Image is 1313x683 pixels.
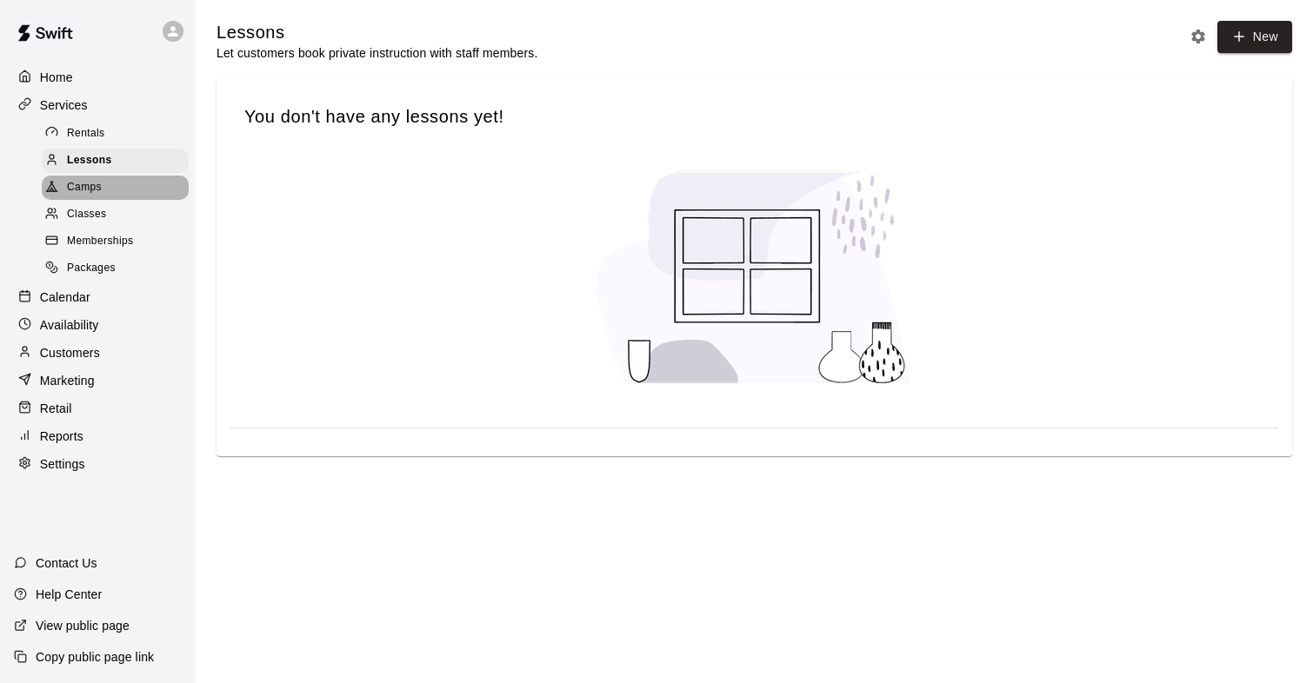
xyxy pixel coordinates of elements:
span: Memberships [67,233,133,250]
p: Calendar [40,288,90,306]
span: Camps [67,179,102,196]
a: Camps [42,175,196,202]
h5: Lessons [217,21,537,44]
p: Let customers book private instruction with staff members. [217,44,537,62]
a: Retail [14,395,182,421]
p: Settings [40,455,85,473]
p: View public page [36,617,130,634]
span: Lessons [67,152,112,169]
span: You don't have any lessons yet! [244,105,1264,129]
a: Lessons [42,147,196,174]
p: Help Center [36,586,102,603]
div: Lessons [42,149,189,173]
img: No lessons created [581,156,929,400]
p: Services [40,96,88,114]
p: Copy public page link [36,648,154,666]
p: Availability [40,316,99,334]
a: Marketing [14,368,182,394]
p: Home [40,69,73,86]
div: Camps [42,176,189,200]
p: Retail [40,400,72,417]
span: Rentals [67,125,105,143]
a: New [1217,21,1292,53]
a: Settings [14,451,182,477]
div: Packages [42,256,189,281]
span: Packages [67,260,116,277]
a: Packages [42,255,196,282]
a: Memberships [42,229,196,255]
p: Marketing [40,372,95,389]
a: Customers [14,340,182,366]
span: Classes [67,206,106,223]
a: Reports [14,423,182,449]
div: Rentals [42,122,189,146]
a: Services [14,92,182,118]
a: Rentals [42,120,196,147]
a: Home [14,64,182,90]
a: Classes [42,202,196,229]
div: Memberships [42,229,189,254]
p: Customers [40,344,100,361]
button: Lesson settings [1185,23,1211,50]
p: Contact Us [36,554,97,572]
a: Calendar [14,284,182,310]
p: Reports [40,428,83,445]
div: Classes [42,202,189,227]
a: Availability [14,312,182,338]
